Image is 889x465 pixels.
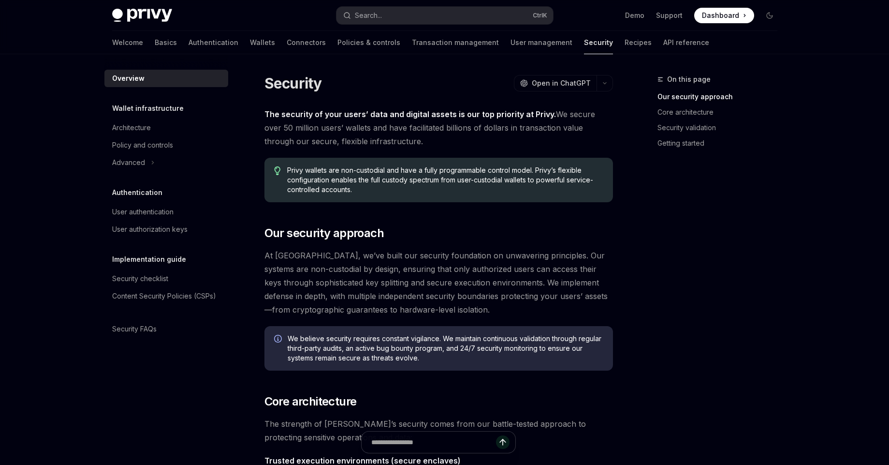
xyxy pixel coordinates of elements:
span: Open in ChatGPT [532,78,591,88]
a: Security [584,31,613,54]
a: Policies & controls [337,31,400,54]
span: The strength of [PERSON_NAME]’s security comes from our battle-tested approach to protecting sens... [264,417,613,444]
h5: Authentication [112,187,162,198]
button: Send message [496,435,510,449]
a: Dashboard [694,8,754,23]
div: Security checklist [112,273,168,285]
a: Content Security Policies (CSPs) [104,287,228,305]
a: Transaction management [412,31,499,54]
a: Security checklist [104,270,228,287]
div: Policy and controls [112,139,173,151]
div: Advanced [112,157,145,168]
div: Security FAQs [112,323,157,335]
h1: Security [264,75,322,92]
a: Basics [155,31,177,54]
span: We believe security requires constant vigilance. We maintain continuous validation through regula... [288,334,603,363]
span: Privy wallets are non-custodial and have a fully programmable control model. Privy’s flexible con... [287,165,603,195]
a: Demo [625,11,644,20]
span: We secure over 50 million users’ wallets and have facilitated billions of dollars in transaction ... [264,107,613,148]
span: Our security approach [264,225,384,241]
a: Getting started [657,135,785,151]
a: Our security approach [657,89,785,105]
span: On this page [667,74,711,85]
a: Wallets [250,31,275,54]
a: Security FAQs [104,320,228,338]
a: Architecture [104,119,228,136]
button: Open search [336,7,553,24]
a: Connectors [287,31,326,54]
a: API reference [663,31,709,54]
div: Overview [112,73,145,84]
button: Toggle dark mode [762,8,777,23]
img: dark logo [112,9,172,22]
a: User authorization keys [104,221,228,238]
a: Support [656,11,683,20]
a: User management [510,31,572,54]
strong: The security of your users’ data and digital assets is our top priority at Privy. [264,109,556,119]
a: Welcome [112,31,143,54]
a: Policy and controls [104,136,228,154]
svg: Info [274,335,284,345]
a: User authentication [104,203,228,221]
div: Search... [355,10,382,21]
a: Authentication [189,31,238,54]
span: Core architecture [264,394,357,409]
h5: Implementation guide [112,254,186,265]
span: Ctrl K [533,12,547,19]
div: Content Security Policies (CSPs) [112,290,216,302]
input: Ask a question... [371,432,496,453]
a: Recipes [625,31,652,54]
a: Overview [104,70,228,87]
span: At [GEOGRAPHIC_DATA], we’ve built our security foundation on unwavering principles. Our systems a... [264,249,613,316]
svg: Tip [274,166,281,175]
a: Security validation [657,120,785,135]
div: Architecture [112,122,151,134]
span: Dashboard [702,11,739,20]
div: User authentication [112,206,174,218]
button: Open in ChatGPT [514,75,597,91]
div: User authorization keys [112,224,188,235]
button: Toggle Advanced section [104,154,228,171]
a: Core architecture [657,105,785,120]
h5: Wallet infrastructure [112,103,184,114]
